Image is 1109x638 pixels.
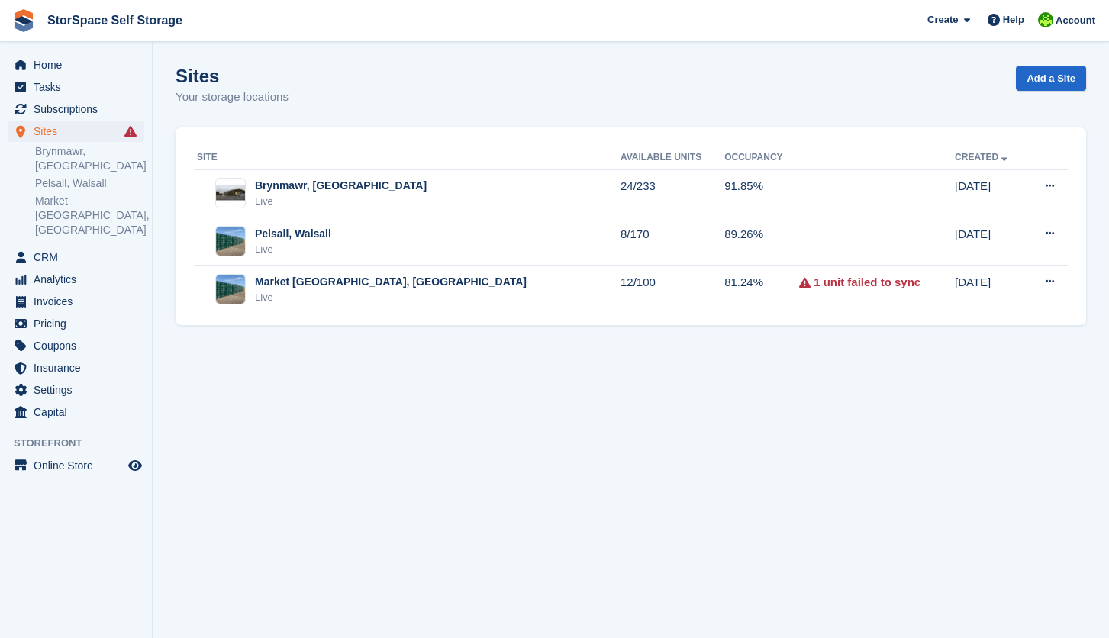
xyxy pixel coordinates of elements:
[621,217,724,266] td: 8/170
[14,436,152,451] span: Storefront
[194,146,621,170] th: Site
[176,66,289,86] h1: Sites
[955,152,1011,163] a: Created
[724,266,799,313] td: 81.24%
[34,54,125,76] span: Home
[216,183,245,203] img: Image of Brynmawr, South Wales site
[724,169,799,217] td: 91.85%
[8,401,144,423] a: menu
[8,76,144,98] a: menu
[255,194,427,209] div: Live
[1056,13,1095,28] span: Account
[8,269,144,290] a: menu
[8,455,144,476] a: menu
[12,9,35,32] img: stora-icon-8386f47178a22dfd0bd8f6a31ec36ba5ce8667c1dd55bd0f319d3a0aa187defe.svg
[255,274,527,290] div: Market [GEOGRAPHIC_DATA], [GEOGRAPHIC_DATA]
[8,121,144,142] a: menu
[255,178,427,194] div: Brynmawr, [GEOGRAPHIC_DATA]
[35,176,144,191] a: Pelsall, Walsall
[34,246,125,268] span: CRM
[34,98,125,120] span: Subscriptions
[927,12,958,27] span: Create
[621,146,724,170] th: Available Units
[8,54,144,76] a: menu
[41,8,189,33] a: StorSpace Self Storage
[8,357,144,379] a: menu
[34,401,125,423] span: Capital
[955,169,1027,217] td: [DATE]
[1038,12,1053,27] img: paul catt
[124,125,137,137] i: Smart entry sync failures have occurred
[34,121,125,142] span: Sites
[34,291,125,312] span: Invoices
[8,335,144,356] a: menu
[35,144,144,173] a: Brynmawr, [GEOGRAPHIC_DATA]
[8,379,144,401] a: menu
[34,455,125,476] span: Online Store
[34,76,125,98] span: Tasks
[814,274,920,292] a: 1 unit failed to sync
[34,335,125,356] span: Coupons
[35,194,144,237] a: Market [GEOGRAPHIC_DATA], [GEOGRAPHIC_DATA]
[8,313,144,334] a: menu
[255,290,527,305] div: Live
[1003,12,1024,27] span: Help
[34,269,125,290] span: Analytics
[216,275,245,304] img: Image of Market Drayton, Shropshire site
[8,291,144,312] a: menu
[34,313,125,334] span: Pricing
[255,226,331,242] div: Pelsall, Walsall
[1016,66,1086,91] a: Add a Site
[126,456,144,475] a: Preview store
[255,242,331,257] div: Live
[216,227,245,256] img: Image of Pelsall, Walsall site
[621,266,724,313] td: 12/100
[8,98,144,120] a: menu
[34,379,125,401] span: Settings
[724,217,799,266] td: 89.26%
[621,169,724,217] td: 24/233
[176,89,289,106] p: Your storage locations
[955,266,1027,313] td: [DATE]
[724,146,799,170] th: Occupancy
[34,357,125,379] span: Insurance
[8,246,144,268] a: menu
[955,217,1027,266] td: [DATE]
